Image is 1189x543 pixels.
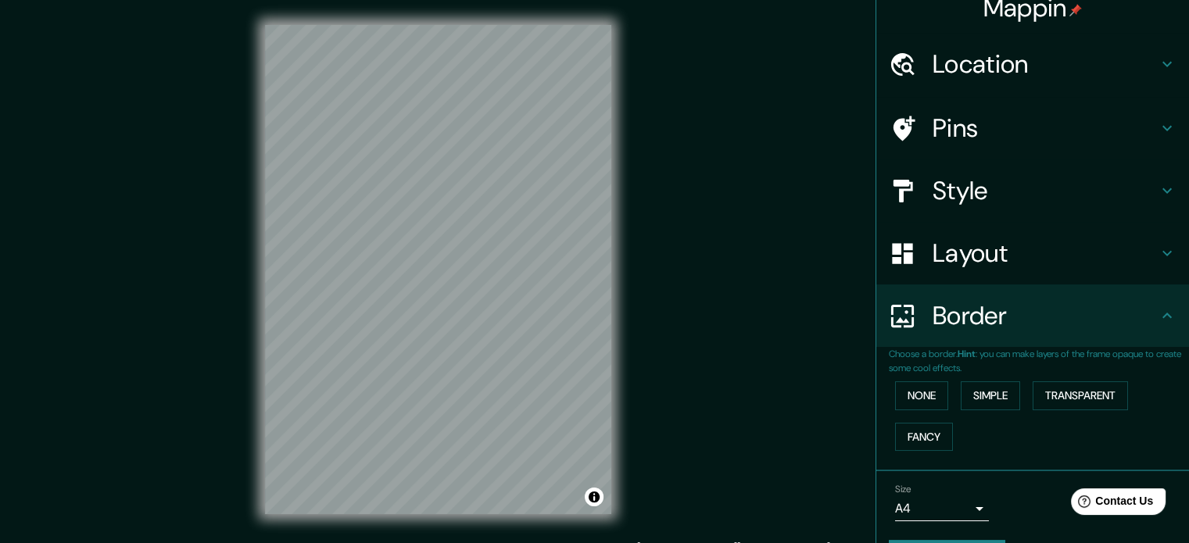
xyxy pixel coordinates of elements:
button: None [895,381,948,410]
div: Style [876,159,1189,222]
canvas: Map [265,25,611,514]
div: Pins [876,97,1189,159]
div: Border [876,284,1189,347]
b: Hint [958,348,976,360]
div: Location [876,33,1189,95]
h4: Style [933,175,1158,206]
iframe: Help widget launcher [1050,482,1172,526]
button: Simple [961,381,1020,410]
button: Fancy [895,423,953,452]
h4: Location [933,48,1158,80]
button: Transparent [1033,381,1128,410]
div: Layout [876,222,1189,284]
h4: Layout [933,238,1158,269]
img: pin-icon.png [1069,4,1082,16]
p: Choose a border. : you can make layers of the frame opaque to create some cool effects. [889,347,1189,375]
div: A4 [895,496,989,521]
button: Toggle attribution [585,488,603,506]
label: Size [895,483,911,496]
h4: Border [933,300,1158,331]
h4: Pins [933,113,1158,144]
